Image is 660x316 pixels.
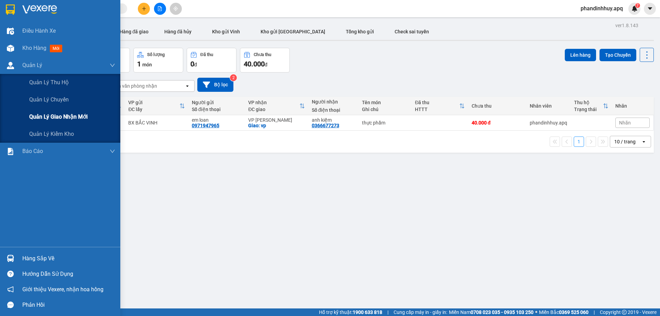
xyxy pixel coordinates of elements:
span: Quản Lý [22,61,42,69]
svg: open [185,83,190,89]
span: Check sai tuyến [395,29,429,34]
span: đ [265,62,267,67]
sup: 7 [635,3,640,8]
img: solution-icon [7,148,14,155]
div: Giao: vp [248,123,305,128]
span: message [7,302,14,308]
strong: CHUYỂN PHÁT NHANH AN PHÚ QUÝ [11,6,60,28]
div: thực phẩm [362,120,408,126]
span: 7 [636,3,639,8]
div: Chọn văn phòng nhận [110,83,157,89]
span: Điều hành xe [22,26,56,35]
span: notification [7,286,14,293]
span: down [110,149,115,154]
div: HTTT [415,107,459,112]
div: Số điện thoại [192,107,241,112]
th: Toggle SortBy [245,97,308,115]
span: Nhãn [619,120,631,126]
strong: 0708 023 035 - 0935 103 250 [471,309,533,315]
button: 1 [574,137,584,147]
button: plus [138,3,150,15]
span: Kho hàng [22,45,46,51]
span: Quản lý thu hộ [29,78,69,87]
span: Hỗ trợ kỹ thuật: [319,308,382,316]
div: Nhãn [615,103,650,109]
div: Ghi chú [362,107,408,112]
span: ⚪️ [535,311,537,314]
strong: 1900 633 818 [353,309,382,315]
span: Giới thiệu Vexere, nhận hoa hồng [22,285,103,294]
span: caret-down [647,6,653,12]
button: Tạo Chuyến [599,49,636,61]
img: warehouse-icon [7,62,14,69]
div: 0971947965 [192,123,219,128]
div: VP gửi [128,100,179,105]
img: warehouse-icon [7,255,14,262]
div: em loan [192,117,241,123]
div: Trạng thái [574,107,603,112]
div: ĐC lấy [128,107,179,112]
div: 10 / trang [614,138,636,145]
img: logo-vxr [6,4,15,15]
button: Chưa thu40.000đ [240,48,290,73]
div: Số điện thoại [312,107,355,113]
span: Kho gửi [GEOGRAPHIC_DATA] [261,29,325,34]
span: Miền Bắc [539,308,588,316]
div: phandinhhuy.apq [530,120,567,126]
span: file-add [157,6,162,11]
div: Đã thu [415,100,459,105]
div: Hướng dẫn sử dụng [22,269,115,279]
svg: open [641,139,647,144]
span: 1 [137,60,141,68]
button: Số lượng1món [133,48,183,73]
div: Hàng sắp về [22,253,115,264]
button: aim [170,3,182,15]
div: Số lượng [147,52,165,57]
span: Báo cáo [22,147,43,155]
span: Tổng kho gửi [346,29,374,34]
div: VP [PERSON_NAME] [248,117,305,123]
button: caret-down [644,3,656,15]
div: ĐC giao [248,107,299,112]
span: mới [50,45,62,52]
th: Toggle SortBy [411,97,468,115]
div: VP nhận [248,100,299,105]
span: | [387,308,388,316]
strong: 0369 525 060 [559,309,588,315]
th: Toggle SortBy [125,97,188,115]
div: Người gửi [192,100,241,105]
img: icon-new-feature [631,6,638,12]
div: Chưa thu [254,52,271,57]
div: Chưa thu [472,103,523,109]
div: BX BẮC VINH [128,120,185,126]
span: phandinhhuy.apq [575,4,628,13]
span: aim [173,6,178,11]
div: ver 1.8.143 [615,22,638,29]
span: Miền Nam [449,308,533,316]
span: Quản lý kiểm kho [29,130,74,138]
div: Thu hộ [574,100,603,105]
span: Quản lý giao nhận mới [29,112,88,121]
div: Tên món [362,100,408,105]
div: Người nhận [312,99,355,105]
span: Hàng đã hủy [164,29,191,34]
span: | [594,308,595,316]
div: anh kiệm [312,117,355,123]
sup: 2 [230,74,237,81]
span: copyright [622,310,627,315]
div: 40.000 đ [472,120,523,126]
div: Nhân viên [530,103,567,109]
span: Quản lý chuyến [29,95,69,104]
span: plus [142,6,146,11]
span: question-circle [7,271,14,277]
img: logo [3,37,9,71]
span: 0 [190,60,194,68]
span: Cung cấp máy in - giấy in: [394,308,447,316]
button: file-add [154,3,166,15]
span: down [110,63,115,68]
img: warehouse-icon [7,45,14,52]
button: Bộ lọc [197,78,233,92]
button: Lên hàng [565,49,596,61]
div: Đã thu [200,52,213,57]
div: Phản hồi [22,300,115,310]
